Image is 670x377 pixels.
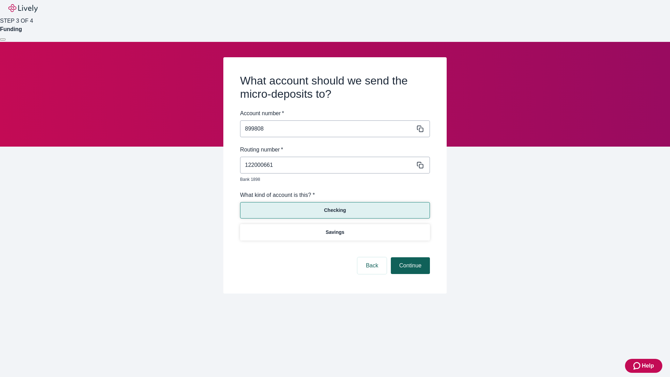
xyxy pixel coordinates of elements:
button: Continue [391,257,430,274]
button: Back [357,257,387,274]
span: Help [642,362,654,370]
h2: What account should we send the micro-deposits to? [240,74,430,101]
label: Routing number [240,146,283,154]
svg: Copy to clipboard [417,162,424,169]
label: What kind of account is this? * [240,191,315,199]
p: Bank 1898 [240,176,425,183]
button: Zendesk support iconHelp [625,359,662,373]
button: Checking [240,202,430,219]
button: Savings [240,224,430,241]
button: Copy message content to clipboard [415,160,425,170]
svg: Copy to clipboard [417,125,424,132]
img: Lively [8,4,38,13]
label: Account number [240,109,284,118]
svg: Zendesk support icon [633,362,642,370]
p: Savings [326,229,344,236]
button: Copy message content to clipboard [415,124,425,134]
p: Checking [324,207,346,214]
